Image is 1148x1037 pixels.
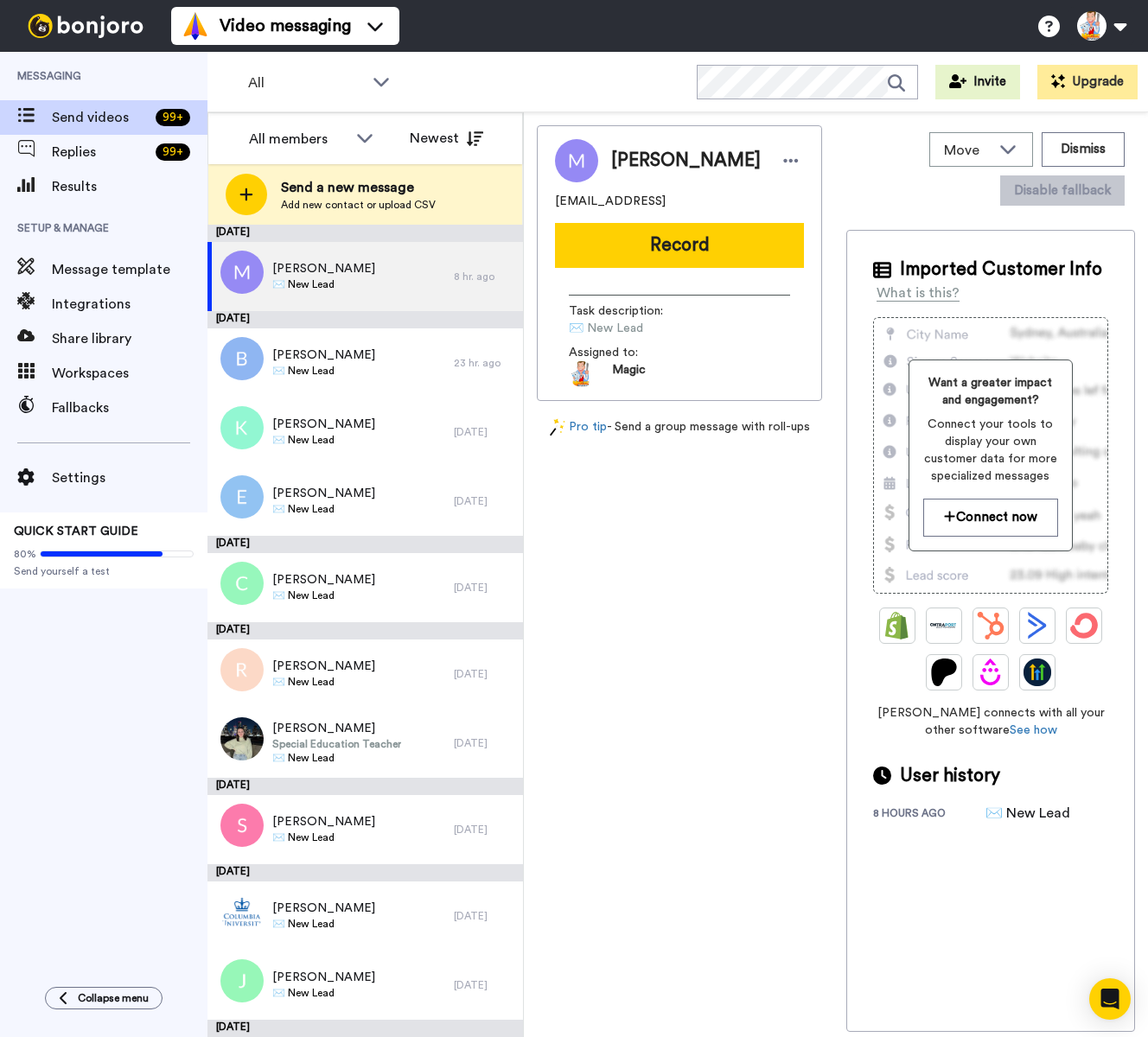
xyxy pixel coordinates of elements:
[454,909,514,923] div: [DATE]
[454,270,514,283] div: 8 hr. ago
[272,675,375,689] span: ✉️ New Lead
[272,416,375,433] span: [PERSON_NAME]
[1042,132,1125,167] button: Dismiss
[1089,978,1131,1020] div: Open Intercom Messenger
[220,959,264,1002] img: j.png
[923,416,1058,485] span: Connect your tools to display your own customer data for more specialized messages
[454,581,514,595] div: [DATE]
[52,468,207,488] span: Settings
[281,177,436,198] span: Send a new message
[220,890,264,933] img: 2ae8cb1d-230b-4fda-bf7a-849245ca620b.png
[873,704,1108,739] span: [PERSON_NAME] connects with all your other software
[272,502,375,516] span: ✉️ New Lead
[249,129,348,150] div: All members
[272,588,375,602] span: ✉️ New Lead
[272,364,375,378] span: ✉️ New Lead
[207,225,523,242] div: [DATE]
[220,562,264,605] img: c.png
[569,320,733,337] span: ✉️ New Lead
[156,143,190,161] div: 99 +
[182,12,209,40] img: vm-color.svg
[52,328,207,349] span: Share library
[900,763,1000,789] span: User history
[612,361,646,387] span: Magic
[454,736,514,750] div: [DATE]
[220,337,264,380] img: b.png
[569,302,690,320] span: Task description :
[272,900,375,917] span: [PERSON_NAME]
[569,361,595,387] img: 15d1c799-1a2a-44da-886b-0dc1005ab79c-1524146106.jpg
[569,344,690,361] span: Assigned to:
[14,564,194,578] span: Send yourself a test
[52,363,207,384] span: Workspaces
[923,374,1058,409] span: Want a greater impact and engagement?
[550,418,565,436] img: magic-wand.svg
[52,107,149,128] span: Send videos
[1010,724,1057,736] a: See how
[923,499,1058,536] button: Connect now
[883,612,911,639] img: Shopify
[272,969,375,986] span: [PERSON_NAME]
[248,73,364,93] span: All
[555,223,804,268] button: Record
[207,536,523,553] div: [DATE]
[281,198,436,212] span: Add new contact or upload CSV
[900,257,1102,283] span: Imported Customer Info
[454,494,514,508] div: [DATE]
[220,251,264,294] img: m.png
[78,991,149,1005] span: Collapse menu
[52,176,207,197] span: Results
[555,139,598,182] img: Image of Mansi
[207,778,523,795] div: [DATE]
[272,986,375,1000] span: ✉️ New Lead
[207,622,523,639] div: [DATE]
[985,803,1072,824] div: ✉️ New Lead
[454,978,514,992] div: [DATE]
[272,917,375,931] span: ✉️ New Lead
[397,121,496,156] button: Newest
[272,571,375,588] span: [PERSON_NAME]
[156,109,190,126] div: 99 +
[272,813,375,830] span: [PERSON_NAME]
[207,864,523,881] div: [DATE]
[220,406,264,449] img: k.png
[272,658,375,675] span: [PERSON_NAME]
[454,667,514,681] div: [DATE]
[930,612,958,639] img: Ontraport
[611,148,761,174] span: [PERSON_NAME]
[220,475,264,518] img: e.png
[272,277,375,291] span: ✉️ New Lead
[454,823,514,837] div: [DATE]
[220,717,264,760] img: bdce223a-33d5-4222-85a4-c2a3f6b04a4c.jpg
[272,720,401,737] span: [PERSON_NAME]
[272,433,375,447] span: ✉️ New Lead
[944,140,991,161] span: Move
[272,260,375,277] span: [PERSON_NAME]
[220,804,264,847] img: s.png
[537,418,822,436] div: - Send a group message with roll-ups
[1024,658,1051,686] img: GoHighLevel
[977,658,1004,686] img: Drip
[45,987,163,1009] button: Collapse menu
[52,259,207,280] span: Message template
[52,142,149,162] span: Replies
[21,14,150,38] img: bj-logo-header-white.svg
[555,193,666,210] span: [EMAIL_ADDRESS]
[272,751,401,765] span: ✉️ New Lead
[1070,612,1098,639] img: ConvertKit
[272,737,401,751] span: Special Education Teacher
[977,612,1004,639] img: Hubspot
[14,525,138,538] span: QUICK START GUIDE
[1024,612,1051,639] img: ActiveCampaign
[220,14,351,38] span: Video messaging
[935,65,1020,99] button: Invite
[207,1020,523,1037] div: [DATE]
[272,830,375,844] span: ✉️ New Lead
[1037,65,1138,99] button: Upgrade
[207,311,523,328] div: [DATE]
[14,547,36,561] span: 80%
[52,398,207,418] span: Fallbacks
[220,648,264,691] img: r.png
